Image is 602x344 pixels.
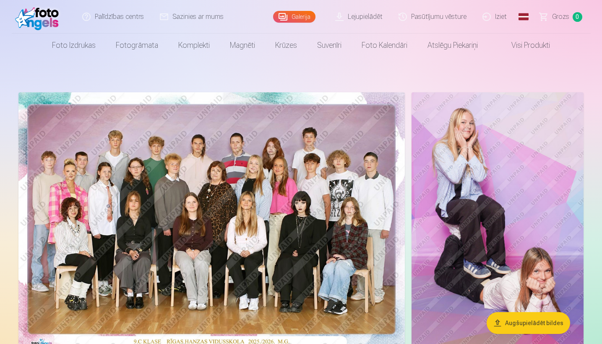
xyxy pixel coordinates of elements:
[352,34,417,57] a: Foto kalendāri
[42,34,106,57] a: Foto izdrukas
[417,34,488,57] a: Atslēgu piekariņi
[220,34,265,57] a: Magnēti
[106,34,168,57] a: Fotogrāmata
[488,34,560,57] a: Visi produkti
[265,34,307,57] a: Krūzes
[168,34,220,57] a: Komplekti
[273,11,315,23] a: Galerija
[573,12,582,22] span: 0
[15,3,63,30] img: /fa1
[552,12,569,22] span: Grozs
[487,312,570,334] button: Augšupielādēt bildes
[307,34,352,57] a: Suvenīri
